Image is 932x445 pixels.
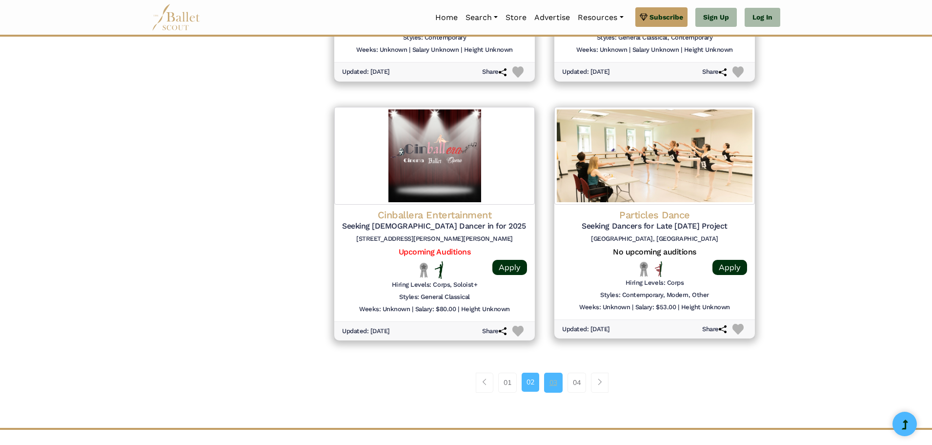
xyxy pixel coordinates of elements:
[342,235,527,243] h6: [STREET_ADDRESS][PERSON_NAME][PERSON_NAME]
[629,46,630,54] h6: |
[342,221,527,232] h5: Seeking [DEMOGRAPHIC_DATA] Dancer in for 2025 Summer Ballet Performance
[392,281,478,289] h6: Hiring Levels: Corps, Soloist+
[399,247,470,256] a: Upcoming Auditions
[649,12,683,22] span: Subscribe
[482,327,507,336] h6: Share
[681,303,730,312] h6: Height Unknown
[562,325,610,334] h6: Updated: [DATE]
[600,291,709,299] h6: Styles: Contemporary, Modern, Other
[702,325,727,334] h6: Share
[342,68,390,76] h6: Updated: [DATE]
[576,46,627,54] h6: Weeks: Unknown
[334,107,535,205] img: Logo
[684,46,733,54] h6: Height Unknown
[632,46,679,54] h6: Salary Unknown
[562,235,747,243] h6: [GEOGRAPHIC_DATA], [GEOGRAPHIC_DATA]
[635,303,676,312] h6: Salary: $53.00
[502,7,530,28] a: Store
[359,305,410,314] h6: Weeks: Unknown
[678,303,679,312] h6: |
[461,46,462,54] h6: |
[498,373,517,392] a: 01
[732,324,744,335] img: Heart
[632,303,633,312] h6: |
[626,279,684,287] h6: Hiring Levels: Corps
[435,261,444,279] img: Flat
[635,7,688,27] a: Subscribe
[512,326,524,337] img: Heart
[554,107,755,205] img: Logo
[640,12,648,22] img: gem.svg
[681,46,682,54] h6: |
[702,68,727,76] h6: Share
[732,66,744,78] img: Heart
[574,7,627,28] a: Resources
[418,262,430,277] img: Local
[638,261,650,276] img: Local
[464,46,513,54] h6: Height Unknown
[412,305,413,314] h6: |
[712,260,747,275] a: Apply
[567,373,586,392] a: 04
[399,293,470,301] h6: Styles: General Classical
[562,221,747,232] h5: Seeking Dancers for Late [DATE] Project
[579,303,630,312] h6: Weeks: Unknown
[461,305,510,314] h6: Height Unknown
[342,327,390,336] h6: Updated: [DATE]
[562,247,747,257] h5: No upcoming auditions
[409,46,410,54] h6: |
[562,209,747,221] h4: Particles Dance
[695,8,737,27] a: Sign Up
[492,260,527,275] a: Apply
[544,373,563,392] a: 03
[655,261,662,277] img: All
[512,66,524,78] img: Heart
[356,46,407,54] h6: Weeks: Unknown
[403,34,466,42] h6: Styles: Contemporary
[476,373,614,392] nav: Page navigation example
[415,305,456,314] h6: Salary: $80.00
[745,8,780,27] a: Log In
[431,7,462,28] a: Home
[342,209,527,221] h4: Cinballera Entertainment
[458,305,459,314] h6: |
[597,34,712,42] h6: Styles: General Classical, Contemporary
[530,7,574,28] a: Advertise
[522,373,539,391] a: 02
[412,46,459,54] h6: Salary Unknown
[482,68,507,76] h6: Share
[462,7,502,28] a: Search
[562,68,610,76] h6: Updated: [DATE]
